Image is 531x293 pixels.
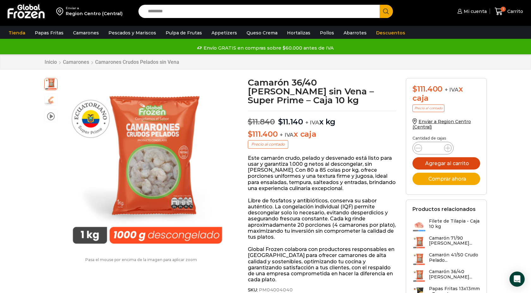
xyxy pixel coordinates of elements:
input: Product quantity [427,144,439,152]
h3: Camarón 36/40 [PERSON_NAME]... [429,269,480,280]
button: Agregar al carrito [412,157,480,170]
bdi: 11.140 [278,117,303,126]
span: camaron-sin-cascara [45,94,57,106]
a: Camarones [63,59,89,65]
a: Descuentos [373,27,408,39]
span: Carrito [506,8,523,15]
bdi: 111.400 [248,129,278,139]
a: Hortalizas [284,27,314,39]
bdi: 11.840 [248,117,275,126]
p: x kg [248,111,397,127]
h3: Filete de Tilapia - Caja 10 kg [429,218,480,229]
a: Camarón 41/50 Crudo Pelado... [412,252,480,266]
span: $ [248,117,253,126]
p: Global Frozen colabora con productores responsables en [GEOGRAPHIC_DATA] para ofrecer camarones d... [248,246,397,283]
img: PM04004040 [61,78,234,251]
a: Papas Fritas [32,27,67,39]
div: x caja [412,85,480,103]
nav: Breadcrumb [44,59,180,65]
div: Region Centro (Central) [66,10,123,17]
a: Enviar a Region Centro (Central) [412,119,471,130]
p: Precio al contado [248,140,288,148]
p: Este camarón crudo, pelado y desvenado está listo para usar y garantiza 1.000 g netos al desconge... [248,155,397,191]
p: Libre de fosfatos y antibióticos, conserva su sabor auténtico. La congelación individual (IQF) pe... [248,198,397,240]
div: Enviar a [66,6,123,10]
p: Cantidad de cajas [412,136,480,141]
a: Camarones [70,27,102,39]
span: $ [278,117,283,126]
span: $ [248,129,253,139]
p: Pasa el mouse por encima de la imagen para aplicar zoom [44,258,238,262]
a: Queso Crema [243,27,281,39]
h3: Camarón 41/50 Crudo Pelado... [429,252,480,263]
span: PM04004040 [258,287,293,293]
button: Comprar ahora [412,173,480,185]
a: Camarón 36/40 [PERSON_NAME]... [412,269,480,283]
span: $ [412,84,417,93]
span: + IVA [280,132,294,138]
button: Search button [380,5,393,18]
div: Open Intercom Messenger [510,272,525,287]
span: + IVA [305,119,319,126]
h3: Camarón 71/90 [PERSON_NAME]... [429,236,480,246]
bdi: 111.400 [412,84,442,93]
p: x caja [248,130,397,139]
div: 1 / 3 [61,78,234,251]
a: Camarón 71/90 [PERSON_NAME]... [412,236,480,249]
a: Abarrotes [340,27,370,39]
span: PM04004040 [45,77,57,90]
a: Pollos [317,27,337,39]
a: Mi cuenta [456,5,487,18]
span: 1 [501,7,506,12]
span: + IVA [445,87,459,93]
a: Pulpa de Frutas [162,27,205,39]
img: address-field-icon.svg [56,6,66,17]
a: Tienda [5,27,28,39]
a: Pescados y Mariscos [105,27,159,39]
a: Camarones Crudos Pelados sin Vena [95,59,180,65]
h2: Productos relacionados [412,206,476,212]
span: Mi cuenta [462,8,487,15]
a: Inicio [44,59,57,65]
a: Appetizers [208,27,240,39]
span: SKU: [248,287,397,293]
h1: Camarón 36/40 [PERSON_NAME] sin Vena – Super Prime – Caja 10 kg [248,78,397,105]
a: 1 Carrito [493,4,525,19]
a: Filete de Tilapia - Caja 10 kg [412,218,480,232]
p: Precio al contado [412,105,444,112]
